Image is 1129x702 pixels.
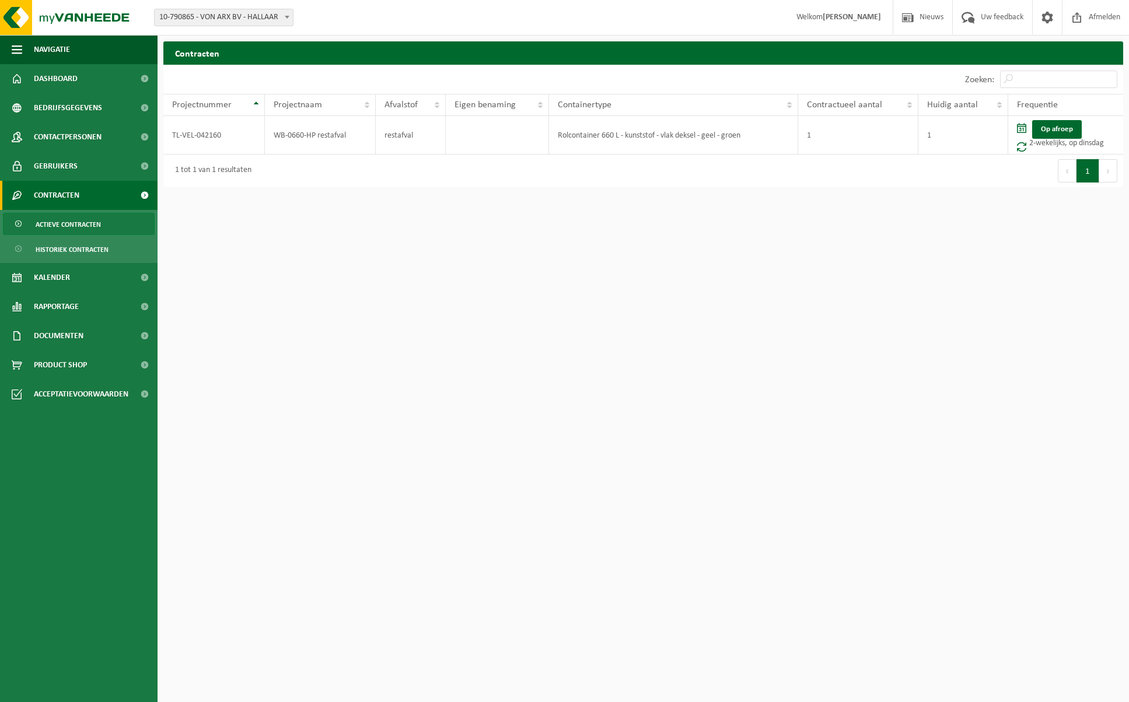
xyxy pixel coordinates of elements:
span: Dashboard [34,64,78,93]
a: Op afroep [1032,120,1082,139]
h2: Contracten [163,41,1123,64]
span: Frequentie [1017,100,1058,110]
span: Eigen benaming [455,100,516,110]
button: 1 [1076,159,1099,182]
a: Historiek contracten [3,238,155,260]
span: Huidig aantal [927,100,978,110]
td: Rolcontainer 660 L - kunststof - vlak deksel - geel - groen [549,116,798,155]
label: Zoeken: [965,75,994,85]
span: Acceptatievoorwaarden [34,380,128,409]
span: Afvalstof [385,100,418,110]
span: Bedrijfsgegevens [34,93,102,122]
span: Documenten [34,321,83,350]
td: 1 [798,116,918,155]
span: 10-790865 - VON ARX BV - HALLAAR [154,9,293,26]
td: 1 [918,116,1008,155]
span: 10-790865 - VON ARX BV - HALLAAR [155,9,293,26]
span: Containertype [558,100,611,110]
strong: [PERSON_NAME] [823,13,881,22]
span: Navigatie [34,35,70,64]
span: Actieve contracten [36,213,101,236]
span: Contracten [34,181,79,210]
span: Historiek contracten [36,238,109,261]
span: Gebruikers [34,152,78,181]
td: WB-0660-HP restafval [265,116,376,155]
td: restafval [376,116,446,155]
span: Contractueel aantal [807,100,882,110]
span: Contactpersonen [34,122,102,152]
td: 2-wekelijks, op dinsdag [1008,116,1123,155]
td: TL-VEL-042160 [163,116,265,155]
a: Actieve contracten [3,213,155,235]
span: Projectnummer [172,100,232,110]
button: Next [1099,159,1117,182]
span: Kalender [34,263,70,292]
span: Product Shop [34,350,87,380]
span: Rapportage [34,292,79,321]
button: Previous [1058,159,1076,182]
div: 1 tot 1 van 1 resultaten [169,160,251,181]
span: Projectnaam [274,100,322,110]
